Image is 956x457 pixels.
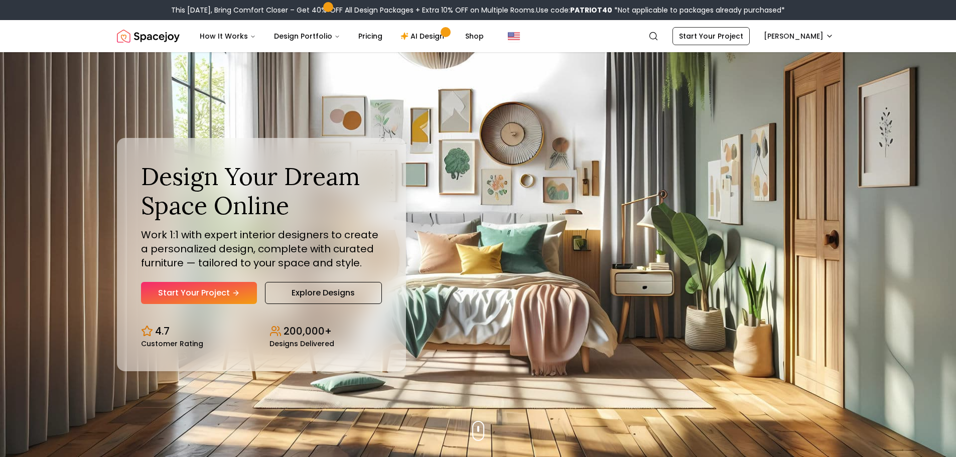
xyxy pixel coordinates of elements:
[758,27,840,45] button: [PERSON_NAME]
[171,5,785,15] div: This [DATE], Bring Comfort Closer – Get 40% OFF All Design Packages + Extra 10% OFF on Multiple R...
[266,26,348,46] button: Design Portfolio
[508,30,520,42] img: United States
[117,26,180,46] img: Spacejoy Logo
[284,324,332,338] p: 200,000+
[155,324,170,338] p: 4.7
[141,228,382,270] p: Work 1:1 with expert interior designers to create a personalized design, complete with curated fu...
[117,20,840,52] nav: Global
[265,282,382,304] a: Explore Designs
[350,26,390,46] a: Pricing
[457,26,492,46] a: Shop
[192,26,492,46] nav: Main
[117,26,180,46] a: Spacejoy
[269,340,334,347] small: Designs Delivered
[141,316,382,347] div: Design stats
[392,26,455,46] a: AI Design
[192,26,264,46] button: How It Works
[612,5,785,15] span: *Not applicable to packages already purchased*
[141,340,203,347] small: Customer Rating
[570,5,612,15] b: PATRIOT40
[141,282,257,304] a: Start Your Project
[672,27,750,45] a: Start Your Project
[141,162,382,220] h1: Design Your Dream Space Online
[536,5,612,15] span: Use code:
